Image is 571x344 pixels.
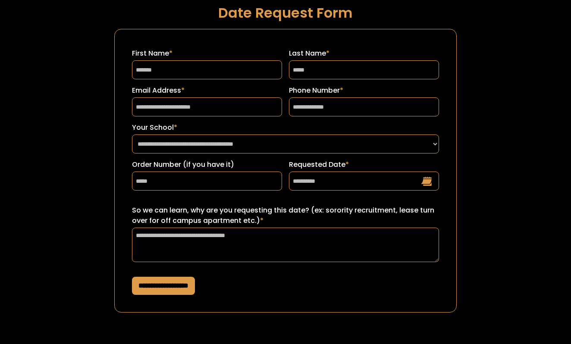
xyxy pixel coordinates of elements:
form: Request a Date Form [114,29,457,313]
label: Last Name [289,48,439,59]
label: Order Number (if you have it) [132,159,282,170]
label: Phone Number [289,85,439,96]
h1: Date Request Form [114,5,457,20]
label: Your School [132,122,439,133]
label: So we can learn, why are you requesting this date? (ex: sorority recruitment, lease turn over for... [132,205,439,226]
label: Email Address [132,85,282,96]
label: Requested Date [289,159,439,170]
label: First Name [132,48,282,59]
